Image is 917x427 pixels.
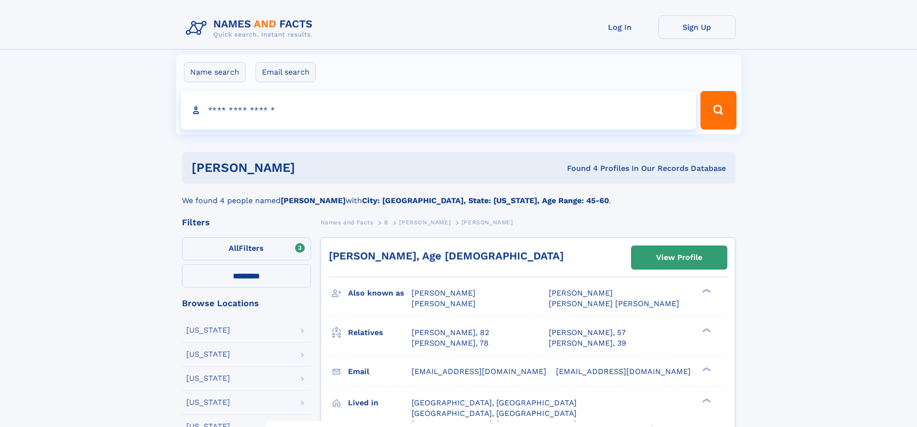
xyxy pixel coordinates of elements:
[186,326,230,334] div: [US_STATE]
[700,288,711,294] div: ❯
[192,162,431,174] h1: [PERSON_NAME]
[656,246,702,269] div: View Profile
[556,367,691,376] span: [EMAIL_ADDRESS][DOMAIN_NAME]
[549,327,626,338] a: [PERSON_NAME], 57
[348,363,412,380] h3: Email
[384,219,388,226] span: B
[399,216,451,228] a: [PERSON_NAME]
[348,285,412,301] h3: Also known as
[182,299,311,308] div: Browse Locations
[229,244,239,253] span: All
[412,338,489,349] a: [PERSON_NAME], 78
[182,183,736,207] div: We found 4 people named with .
[412,409,577,418] span: [GEOGRAPHIC_DATA], [GEOGRAPHIC_DATA]
[281,196,346,205] b: [PERSON_NAME]
[632,246,727,269] a: View Profile
[549,288,613,298] span: [PERSON_NAME]
[462,219,513,226] span: [PERSON_NAME]
[348,395,412,411] h3: Lived in
[700,91,736,129] button: Search Button
[399,219,451,226] span: [PERSON_NAME]
[700,327,711,333] div: ❯
[256,62,316,82] label: Email search
[362,196,609,205] b: City: [GEOGRAPHIC_DATA], State: [US_STATE], Age Range: 45-60
[412,299,476,308] span: [PERSON_NAME]
[184,62,245,82] label: Name search
[329,250,564,262] a: [PERSON_NAME], Age [DEMOGRAPHIC_DATA]
[659,15,736,39] a: Sign Up
[321,216,374,228] a: Names and Facts
[182,15,321,41] img: Logo Names and Facts
[412,398,577,407] span: [GEOGRAPHIC_DATA], [GEOGRAPHIC_DATA]
[700,366,711,372] div: ❯
[549,338,626,349] a: [PERSON_NAME], 39
[412,327,489,338] a: [PERSON_NAME], 82
[186,350,230,358] div: [US_STATE]
[412,288,476,298] span: [PERSON_NAME]
[549,299,679,308] span: [PERSON_NAME] [PERSON_NAME]
[186,399,230,406] div: [US_STATE]
[182,218,311,227] div: Filters
[384,216,388,228] a: B
[412,367,546,376] span: [EMAIL_ADDRESS][DOMAIN_NAME]
[181,91,697,129] input: search input
[186,375,230,382] div: [US_STATE]
[182,237,311,260] label: Filters
[581,15,659,39] a: Log In
[700,397,711,403] div: ❯
[431,163,726,174] div: Found 4 Profiles In Our Records Database
[348,324,412,341] h3: Relatives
